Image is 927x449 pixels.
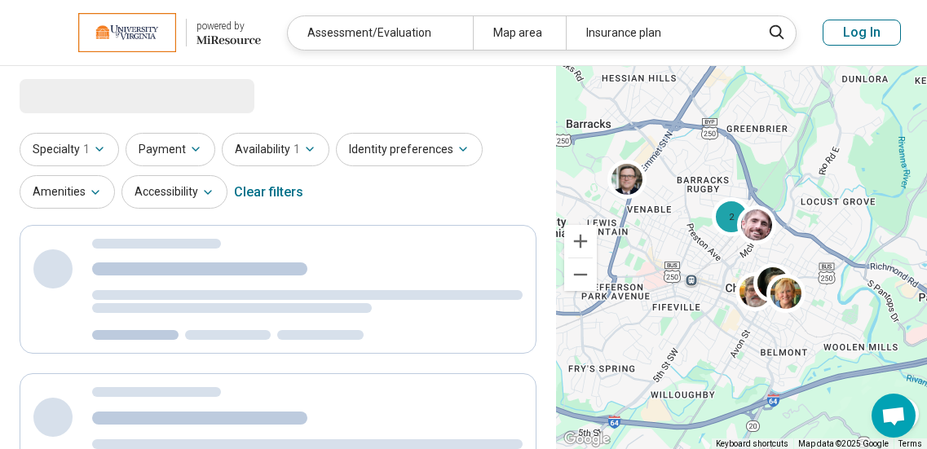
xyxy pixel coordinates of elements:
span: 1 [294,141,300,158]
div: Open chat [872,394,916,438]
div: Assessment/Evaluation [288,16,473,50]
a: Terms (opens in new tab) [898,439,922,448]
span: Loading... [20,79,157,112]
div: 2 [711,197,750,236]
button: Payment [126,133,215,166]
div: Clear filters [234,173,303,212]
div: powered by [196,19,261,33]
button: Log In [823,20,901,46]
div: Insurance plan [566,16,751,50]
button: Amenities [20,175,115,209]
button: Accessibility [121,175,227,209]
div: Map area [473,16,566,50]
button: Zoom out [564,258,597,291]
button: Availability1 [222,133,329,166]
img: University of Virginia [78,13,176,52]
button: Zoom in [564,225,597,258]
a: University of Virginiapowered by [26,13,261,52]
span: Map data ©2025 Google [798,439,889,448]
button: Specialty1 [20,133,119,166]
span: 1 [83,141,90,158]
button: Identity preferences [336,133,483,166]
